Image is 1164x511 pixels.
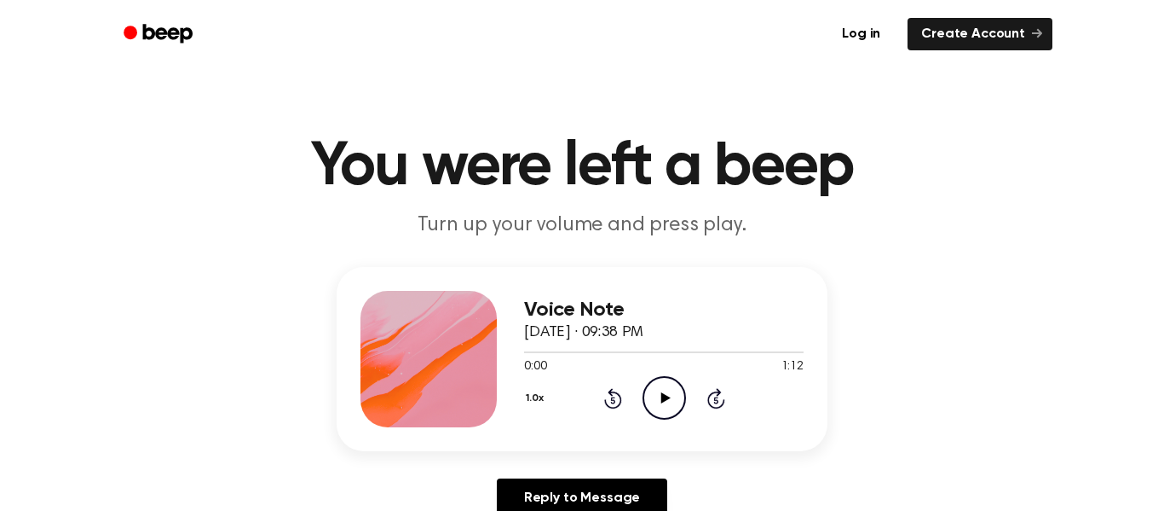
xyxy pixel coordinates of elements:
a: Beep [112,18,208,51]
span: 1:12 [781,358,804,376]
p: Turn up your volume and press play. [255,212,909,240]
span: [DATE] · 09:38 PM [524,325,643,340]
a: Log in [825,15,897,54]
button: 1.0x [524,384,550,413]
h3: Voice Note [524,299,804,322]
span: 0:00 [524,358,546,376]
a: Create Account [908,18,1052,50]
h1: You were left a beep [146,136,1018,198]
